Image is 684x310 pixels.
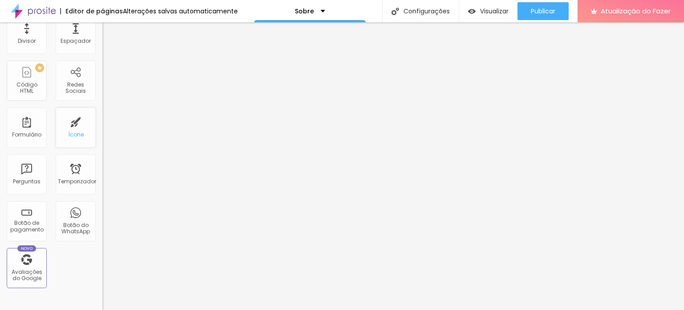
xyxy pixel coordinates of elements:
font: Ícone [68,131,84,138]
font: Botão do WhatsApp [61,221,90,235]
font: Temporizador [58,178,96,185]
img: Ícone [391,8,399,15]
font: Publicar [531,7,555,16]
font: Editor de páginas [65,7,123,16]
font: Avaliações do Google [12,268,42,282]
font: Configurações [403,7,450,16]
button: Publicar [517,2,569,20]
img: view-1.svg [468,8,476,15]
font: Divisor [18,37,36,45]
font: Atualização do Fazer [601,6,671,16]
iframe: Editor [102,22,684,310]
font: Espaçador [61,37,91,45]
font: Código HTML [16,81,37,95]
font: Botão de pagamento [10,219,44,233]
font: Alterações salvas automaticamente [123,7,238,16]
font: Sobre [295,7,314,16]
font: Visualizar [480,7,509,16]
font: Perguntas [13,178,41,185]
font: Redes Sociais [65,81,86,95]
button: Visualizar [459,2,517,20]
font: Novo [21,246,33,251]
font: Formulário [12,131,41,138]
